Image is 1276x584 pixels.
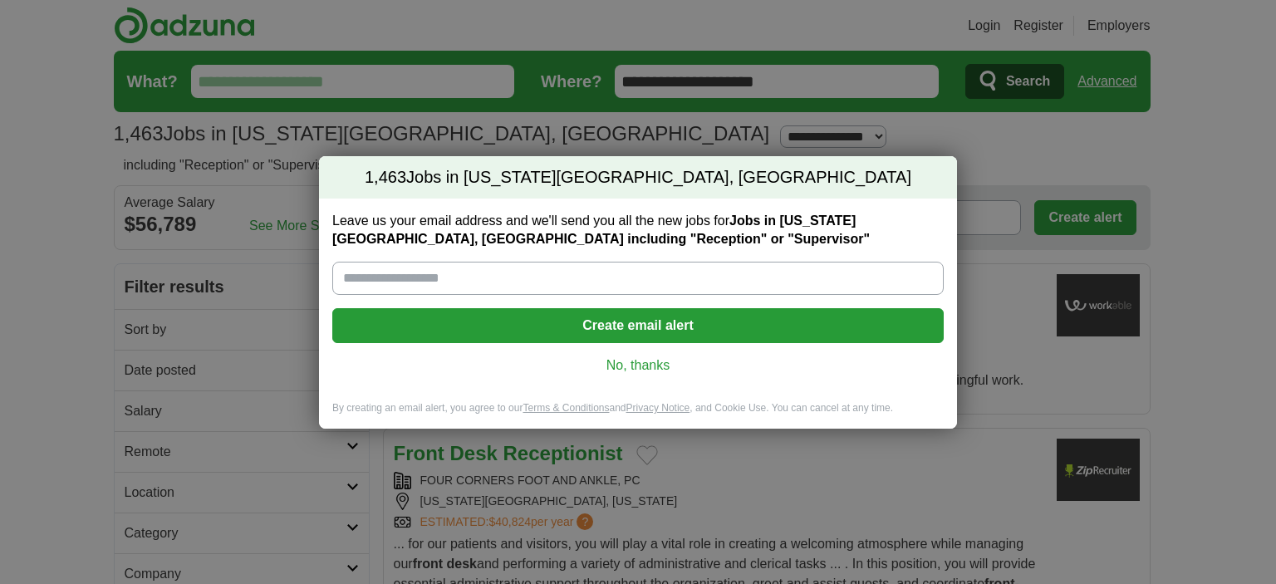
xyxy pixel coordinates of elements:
[319,401,957,429] div: By creating an email alert, you agree to our and , and Cookie Use. You can cancel at any time.
[319,156,957,199] h2: Jobs in [US_STATE][GEOGRAPHIC_DATA], [GEOGRAPHIC_DATA]
[332,212,944,248] label: Leave us your email address and we'll send you all the new jobs for
[523,402,609,414] a: Terms & Conditions
[626,402,690,414] a: Privacy Notice
[332,308,944,343] button: Create email alert
[346,356,930,375] a: No, thanks
[365,166,406,189] span: 1,463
